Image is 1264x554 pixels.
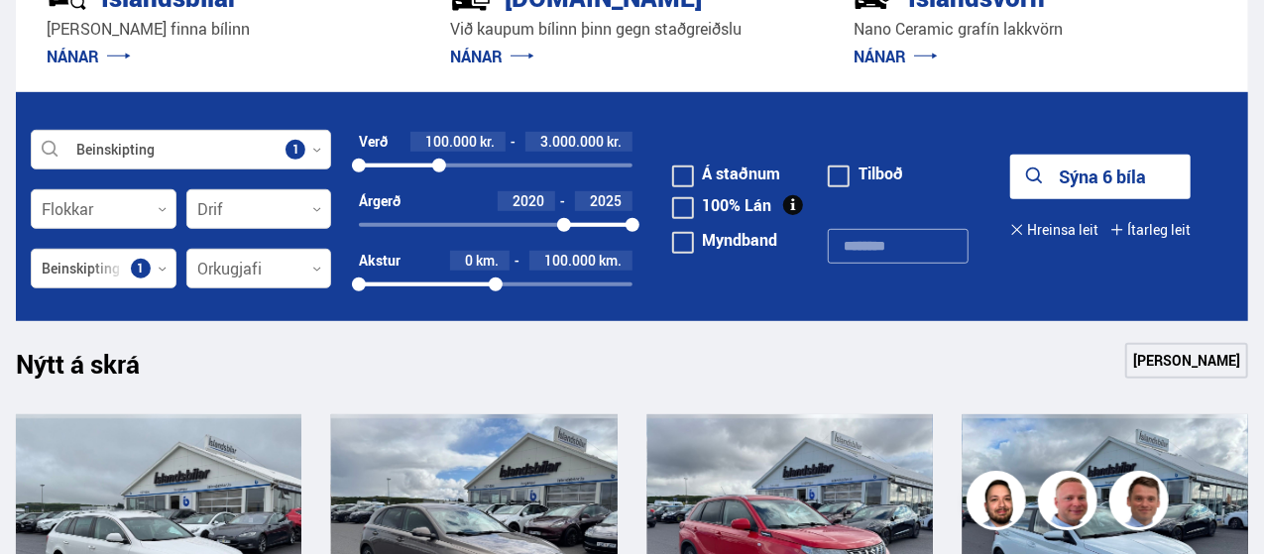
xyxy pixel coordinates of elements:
img: FbJEzSuNWCJXmdc-.webp [1112,474,1172,533]
button: Ítarleg leit [1110,208,1191,253]
h1: Nýtt á skrá [16,349,174,390]
span: kr. [608,134,623,150]
button: Opna LiveChat spjallviðmót [16,8,75,67]
img: siFngHWaQ9KaOqBr.png [1041,474,1100,533]
span: km. [600,253,623,269]
span: km. [477,253,500,269]
span: 3.000.000 [541,132,605,151]
p: Við kaupum bílinn þinn gegn staðgreiðslu [450,18,814,41]
a: [PERSON_NAME] [1125,343,1248,379]
span: 100.000 [545,251,597,270]
span: 0 [466,251,474,270]
div: Árgerð [359,193,401,209]
button: Sýna 6 bíla [1010,155,1191,199]
label: Myndband [672,232,778,248]
a: NÁNAR [854,46,938,67]
span: 100.000 [426,132,478,151]
span: 2020 [514,191,545,210]
a: NÁNAR [47,46,131,67]
label: Tilboð [828,166,903,181]
img: nhp88E3Fdnt1Opn2.png [970,474,1029,533]
div: Verð [359,134,388,150]
label: Á staðnum [672,166,781,181]
span: 2025 [591,191,623,210]
label: 100% Lán [672,197,772,213]
p: [PERSON_NAME] finna bílinn [47,18,410,41]
button: Hreinsa leit [1010,208,1098,253]
div: Akstur [359,253,401,269]
a: NÁNAR [450,46,534,67]
p: Nano Ceramic grafín lakkvörn [854,18,1217,41]
span: kr. [481,134,496,150]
